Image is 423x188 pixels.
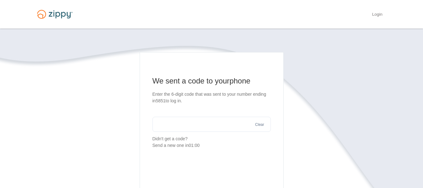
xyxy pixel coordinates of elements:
[33,7,76,22] img: Logo
[152,142,271,149] div: Send a new one in 01:00
[372,12,382,18] a: Login
[152,91,271,104] p: Enter the 6-digit code that was sent to your number ending in 5851 to log in.
[152,136,271,149] p: Didn't get a code?
[152,76,271,86] h1: We sent a code to your phone
[253,122,266,128] button: Clear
